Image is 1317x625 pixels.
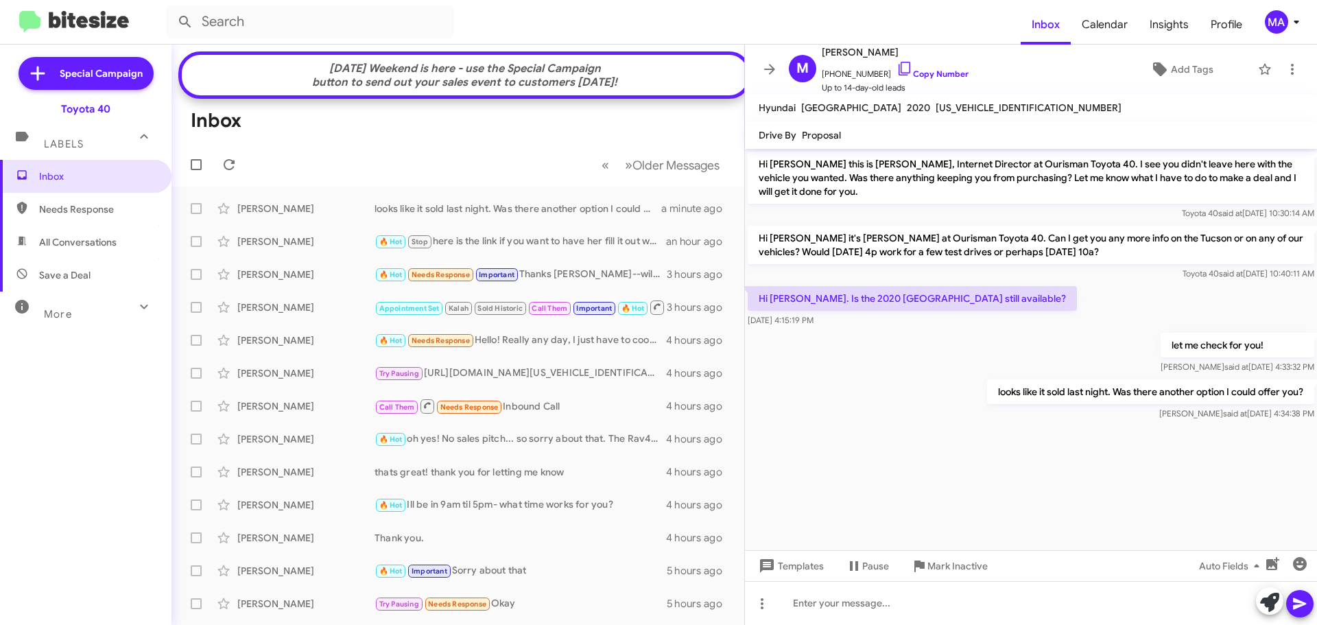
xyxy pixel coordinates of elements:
[237,564,375,578] div: [PERSON_NAME]
[667,300,733,314] div: 3 hours ago
[1199,554,1265,578] span: Auto Fields
[593,151,617,179] button: Previous
[661,202,733,215] div: a minute ago
[39,202,156,216] span: Needs Response
[375,234,666,250] div: here is the link if you want to have her fill it out when you speak with her... [URL][DOMAIN_NAME]
[375,299,667,316] div: ok great! what time?
[479,270,514,279] span: Important
[237,235,375,248] div: [PERSON_NAME]
[1071,5,1139,45] span: Calendar
[862,554,889,578] span: Pause
[412,567,447,576] span: Important
[796,58,809,80] span: M
[19,57,154,90] a: Special Campaign
[1219,268,1243,279] span: said at
[1021,5,1071,45] span: Inbox
[1265,10,1288,34] div: MA
[822,60,969,81] span: [PHONE_NUMBER]
[987,379,1314,404] p: looks like it sold last night. Was there another option I could offer you?
[748,152,1314,204] p: Hi [PERSON_NAME] this is [PERSON_NAME], Internet Director at Ourisman Toyota 40. I see you didn't...
[667,268,733,281] div: 3 hours ago
[1183,268,1314,279] span: Toyota 40 [DATE] 10:40:11 AM
[667,564,733,578] div: 5 hours ago
[237,300,375,314] div: [PERSON_NAME]
[412,270,470,279] span: Needs Response
[666,399,733,413] div: 4 hours ago
[907,102,930,114] span: 2020
[802,129,841,141] span: Proposal
[375,398,666,415] div: Inbound Call
[632,158,720,173] span: Older Messages
[1139,5,1200,45] a: Insights
[189,62,741,89] div: [DATE] Weekend is here - use the Special Campaign button to send out your sales event to customer...
[449,304,468,313] span: Kalah
[379,304,440,313] span: Appointment Set
[237,531,375,545] div: [PERSON_NAME]
[412,336,470,345] span: Needs Response
[237,268,375,281] div: [PERSON_NAME]
[379,567,403,576] span: 🔥 Hot
[412,237,428,246] span: Stop
[375,202,661,215] div: looks like it sold last night. Was there another option I could offer you?
[39,169,156,183] span: Inbox
[237,333,375,347] div: [PERSON_NAME]
[1111,57,1251,82] button: Add Tags
[617,151,728,179] button: Next
[375,432,666,447] div: oh yes! No sales pitch... so sorry about that. The Rav4 is here and available. We will let you bo...
[532,304,567,313] span: Call Them
[379,336,403,345] span: 🔥 Hot
[237,399,375,413] div: [PERSON_NAME]
[379,237,403,246] span: 🔥 Hot
[237,465,375,479] div: [PERSON_NAME]
[667,597,733,611] div: 5 hours ago
[375,596,667,612] div: Okay
[759,129,796,141] span: Drive By
[1171,57,1213,82] span: Add Tags
[237,498,375,512] div: [PERSON_NAME]
[745,554,835,578] button: Templates
[822,81,969,95] span: Up to 14-day-old leads
[379,435,403,444] span: 🔥 Hot
[1223,408,1247,418] span: said at
[375,267,667,283] div: Thanks [PERSON_NAME]--will look for the proposal.
[1161,362,1314,372] span: [PERSON_NAME] [DATE] 4:33:32 PM
[61,102,110,116] div: Toyota 40
[191,110,241,132] h1: Inbox
[666,498,733,512] div: 4 hours ago
[666,432,733,446] div: 4 hours ago
[237,202,375,215] div: [PERSON_NAME]
[44,138,84,150] span: Labels
[477,304,523,313] span: Sold Historic
[39,235,117,249] span: All Conversations
[379,270,403,279] span: 🔥 Hot
[666,235,733,248] div: an hour ago
[1159,408,1314,418] span: [PERSON_NAME] [DATE] 4:34:38 PM
[756,554,824,578] span: Templates
[379,600,419,609] span: Try Pausing
[576,304,612,313] span: Important
[822,44,969,60] span: [PERSON_NAME]
[927,554,988,578] span: Mark Inactive
[166,5,454,38] input: Search
[748,226,1314,264] p: Hi [PERSON_NAME] it's [PERSON_NAME] at Ourisman Toyota 40. Can I get you any more info on the Tuc...
[60,67,143,80] span: Special Campaign
[44,308,72,320] span: More
[375,465,666,479] div: thats great! thank you for letting me know
[375,563,667,579] div: Sorry about that
[379,501,403,510] span: 🔥 Hot
[936,102,1122,114] span: [US_VEHICLE_IDENTIFICATION_NUMBER]
[801,102,901,114] span: [GEOGRAPHIC_DATA]
[237,366,375,380] div: [PERSON_NAME]
[666,333,733,347] div: 4 hours ago
[379,369,419,378] span: Try Pausing
[666,531,733,545] div: 4 hours ago
[1218,208,1242,218] span: said at
[375,333,666,349] div: Hello! Really any day, I just have to coordinate transportation beforehand. I'm more interested i...
[375,531,666,545] div: Thank you.
[1200,5,1253,45] a: Profile
[621,304,645,313] span: 🔥 Hot
[897,69,969,79] a: Copy Number
[602,156,609,174] span: «
[1224,362,1248,372] span: said at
